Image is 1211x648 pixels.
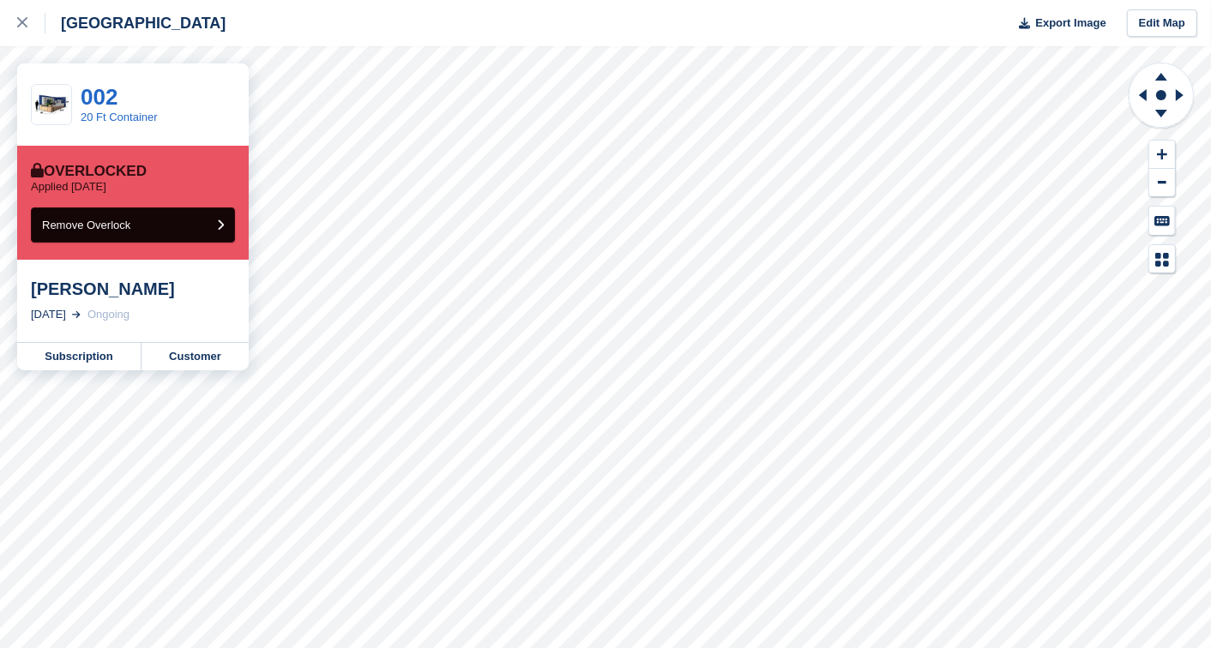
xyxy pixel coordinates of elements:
img: 20-ft-container%20(34).jpg [32,90,71,120]
button: Map Legend [1149,245,1175,273]
div: [PERSON_NAME] [31,279,235,299]
button: Keyboard Shortcuts [1149,207,1175,235]
p: Applied [DATE] [31,180,106,194]
div: [GEOGRAPHIC_DATA] [45,13,226,33]
button: Remove Overlock [31,207,235,243]
div: Ongoing [87,306,130,323]
div: [DATE] [31,306,66,323]
button: Zoom Out [1149,169,1175,197]
button: Export Image [1009,9,1106,38]
a: 002 [81,84,117,110]
span: Export Image [1035,15,1106,32]
div: Overlocked [31,163,147,180]
a: Customer [142,343,249,370]
span: Remove Overlock [42,219,130,231]
a: Edit Map [1127,9,1197,38]
button: Zoom In [1149,141,1175,169]
a: 20 Ft Container [81,111,158,123]
img: arrow-right-light-icn-cde0832a797a2874e46488d9cf13f60e5c3a73dbe684e267c42b8395dfbc2abf.svg [72,311,81,318]
a: Subscription [17,343,142,370]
